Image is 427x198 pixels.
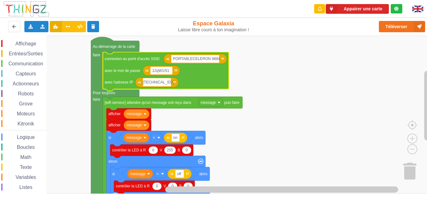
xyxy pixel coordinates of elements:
[16,111,36,116] span: Moteurs
[201,100,216,105] text: message
[93,53,100,57] text: faire
[379,21,425,32] button: Téléverser
[15,175,37,180] span: Variables
[163,184,166,188] text: V
[173,135,177,140] text: on
[8,51,44,56] span: Entrées/Sorties
[108,135,111,140] text: si
[178,148,180,152] text: B
[126,135,142,140] text: message
[160,148,162,152] text: V
[152,148,154,152] text: 0
[145,80,174,84] text: [TECHNICAL_ID]
[172,184,174,188] text: 0
[12,81,40,86] span: Actionneurs
[105,69,140,73] text: avec le mot de passe
[14,41,37,46] span: Affichage
[112,172,115,176] text: si
[15,71,37,76] span: Capteurs
[391,4,402,13] div: Tu es connecté au serveur de création de Thingz
[152,69,169,73] text: 12qW1/51
[108,123,121,127] text: afficher
[18,101,34,106] span: Grove
[127,123,142,127] text: message
[156,184,158,188] text: 0
[177,27,249,33] div: Laisse libre cours à ton imagination !
[224,100,239,105] text: puis faire
[177,172,181,176] text: off
[3,1,50,17] img: thingz_logo.png
[179,184,182,188] text: B
[186,148,188,152] text: 0
[199,172,207,176] text: alors
[17,91,35,96] span: Robots
[8,61,44,66] span: Communication
[130,172,145,176] text: message
[105,100,191,105] text: [wifi serveur] attendre qu'un message soit reçu dans
[177,20,249,33] div: Espace Galaxia
[18,185,33,190] span: Listes
[153,135,155,140] text: =
[116,184,150,188] text: contrôler la LED à R
[157,172,159,176] text: =
[326,4,389,14] button: Appairer une carte
[17,121,35,126] span: Kitronik
[187,184,189,188] text: 0
[412,6,423,12] img: gb.png
[108,159,118,164] text: sinon
[93,91,115,95] text: Pour toujours
[19,155,33,160] span: Math
[127,112,142,116] text: message
[93,44,135,48] text: Au démarrage de la carte
[173,57,220,61] text: PORTABLECELERON 9884
[93,97,100,102] text: faire
[112,148,146,152] text: contrôler la LED à R
[16,135,36,140] span: Logique
[19,165,33,170] span: Texte
[105,80,133,84] text: avec l'adresse IP
[16,145,36,150] span: Boucles
[108,112,121,116] text: afficher
[105,57,160,61] text: connexion au point d'accès SSID
[195,135,203,140] text: alors
[167,148,173,152] text: 255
